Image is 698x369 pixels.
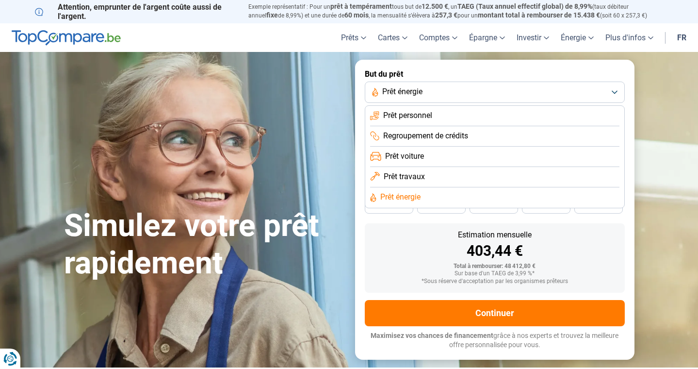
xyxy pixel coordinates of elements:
[372,23,413,52] a: Cartes
[378,203,400,209] span: 48 mois
[384,171,425,182] span: Prêt travaux
[383,131,468,141] span: Regroupement de crédits
[435,11,457,19] span: 257,3 €
[64,207,343,282] h1: Simulez votre prêt rapidement
[600,23,659,52] a: Plus d'infos
[344,11,369,19] span: 60 mois
[35,2,237,21] p: Attention, emprunter de l'argent coûte aussi de l'argent.
[12,30,121,46] img: TopCompare
[365,300,625,326] button: Continuer
[588,203,609,209] span: 24 mois
[248,2,664,20] p: Exemple représentatif : Pour un tous but de , un (taux débiteur annuel de 8,99%) et une durée de ...
[383,110,432,121] span: Prêt personnel
[365,331,625,350] p: grâce à nos experts et trouvez la meilleure offre personnalisée pour vous.
[511,23,555,52] a: Investir
[555,23,600,52] a: Énergie
[330,2,392,10] span: prêt à tempérament
[422,2,448,10] span: 12.500 €
[478,11,600,19] span: montant total à rembourser de 15.438 €
[431,203,452,209] span: 42 mois
[373,263,617,270] div: Total à rembourser: 48 412,80 €
[463,23,511,52] a: Épargne
[335,23,372,52] a: Prêts
[266,11,278,19] span: fixe
[483,203,504,209] span: 36 mois
[413,23,463,52] a: Comptes
[671,23,692,52] a: fr
[365,82,625,103] button: Prêt énergie
[536,203,557,209] span: 30 mois
[365,69,625,79] label: But du prêt
[371,332,493,339] span: Maximisez vos chances de financement
[385,151,424,162] span: Prêt voiture
[382,86,422,97] span: Prêt énergie
[457,2,592,10] span: TAEG (Taux annuel effectif global) de 8,99%
[373,244,617,258] div: 403,44 €
[373,270,617,277] div: Sur base d'un TAEG de 3,99 %*
[373,231,617,239] div: Estimation mensuelle
[380,192,421,202] span: Prêt énergie
[373,278,617,285] div: *Sous réserve d'acceptation par les organismes prêteurs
